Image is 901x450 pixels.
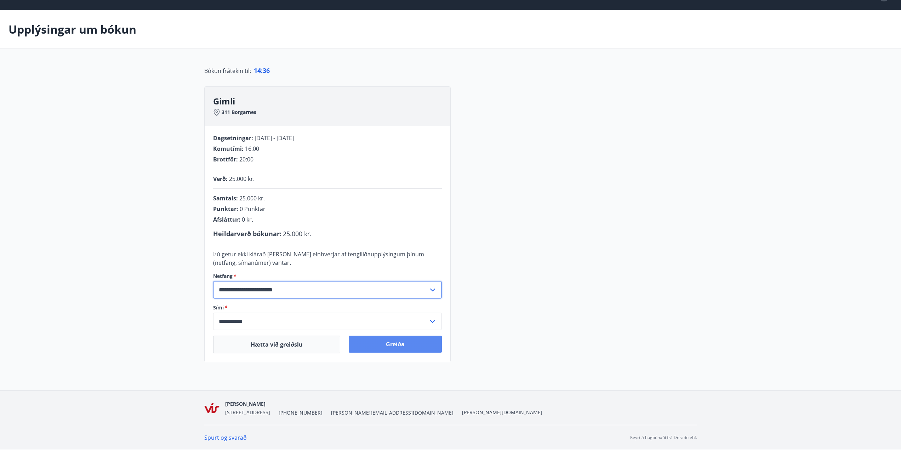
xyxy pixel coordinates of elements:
[255,134,294,142] span: [DATE] - [DATE]
[204,434,247,442] a: Spurt og svarað
[331,409,454,416] span: [PERSON_NAME][EMAIL_ADDRESS][DOMAIN_NAME]
[213,134,253,142] span: Dagsetningar :
[240,205,266,213] span: 0 Punktar
[462,409,542,416] a: [PERSON_NAME][DOMAIN_NAME]
[222,109,256,116] span: 311 Borgarnes
[213,175,228,183] span: Verð :
[213,250,424,267] span: Þú getur ekki klárað [PERSON_NAME] einhverjar af tengiliðaupplýsingum þínum (netfang, símanúmer) ...
[213,216,240,223] span: Afsláttur :
[239,155,253,163] span: 20:00
[245,145,259,153] span: 16:00
[8,22,136,37] p: Upplýsingar um bókun
[225,400,266,407] span: [PERSON_NAME]
[213,145,244,153] span: Komutími :
[349,336,442,353] button: Greiða
[242,216,253,223] span: 0 kr.
[213,229,281,238] span: Heildarverð bókunar :
[213,304,442,311] label: Sími
[283,229,312,238] span: 25.000 kr.
[213,194,238,202] span: Samtals :
[213,95,450,107] h3: Gimli
[204,400,219,416] img: KLdt0xK1pgQPh9arYqkAgyEgeGrLnSBJDttyfTVn.png
[239,194,265,202] span: 25.000 kr.
[229,175,255,183] span: 25.000 kr.
[279,409,323,416] span: [PHONE_NUMBER]
[213,155,238,163] span: Brottför :
[213,336,340,353] button: Hætta við greiðslu
[225,409,270,416] span: [STREET_ADDRESS]
[263,66,270,75] span: 36
[213,205,238,213] span: Punktar :
[254,66,263,75] span: 14 :
[630,434,697,441] p: Keyrt á hugbúnaði frá Dorado ehf.
[204,67,251,75] span: Bókun frátekin til :
[213,273,442,280] label: Netfang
